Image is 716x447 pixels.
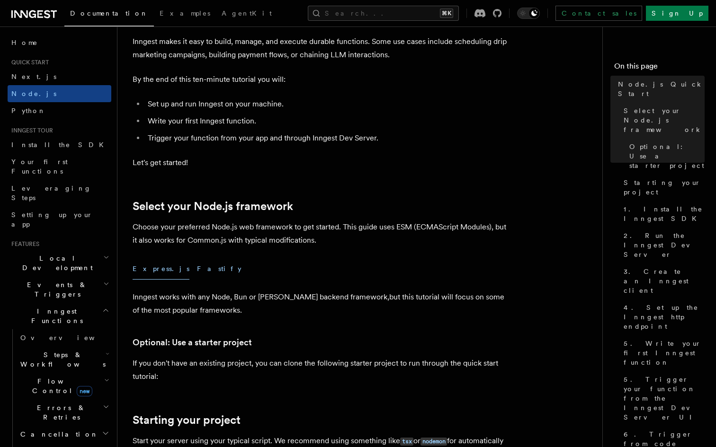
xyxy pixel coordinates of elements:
[620,263,705,299] a: 3. Create an Inngest client
[133,156,511,169] p: Let's get started!
[8,102,111,119] a: Python
[8,303,111,329] button: Inngest Functions
[626,138,705,174] a: Optional: Use a starter project
[8,280,103,299] span: Events & Triggers
[618,79,705,98] span: Node.js Quick Start
[133,336,252,349] a: Optional: Use a starter project
[11,211,93,228] span: Setting up your app
[11,158,68,175] span: Your first Functions
[8,206,111,233] a: Setting up your app
[8,276,111,303] button: Events & Triggers
[624,178,705,197] span: Starting your project
[614,76,705,102] a: Node.js Quick Start
[629,142,705,170] span: Optional: Use a starter project
[421,436,447,445] a: nodemon
[64,3,154,26] a: Documentation
[133,35,511,61] p: Inngest makes it easy to build, manage, and execute durable functions. Some use cases include sch...
[8,254,103,272] span: Local Development
[17,403,103,422] span: Errors & Retries
[620,299,705,335] a: 4. Set up the Inngest http endpoint
[8,136,111,153] a: Install the SDK
[620,201,705,227] a: 1. Install the Inngest SDK
[440,9,453,18] kbd: ⌘K
[17,426,111,443] button: Cancellation
[614,61,705,76] h4: On this page
[17,346,111,373] button: Steps & Workflows
[620,335,705,371] a: 5. Write your first Inngest function
[646,6,708,21] a: Sign Up
[133,357,511,383] p: If you don't have an existing project, you can clone the following starter project to run through...
[8,250,111,276] button: Local Development
[133,413,241,427] a: Starting your project
[77,386,92,396] span: new
[11,90,56,97] span: Node.js
[11,184,91,202] span: Leveraging Steps
[421,438,447,446] code: nodemon
[624,339,705,367] span: 5. Write your first Inngest function
[620,102,705,138] a: Select your Node.js framework
[11,141,109,149] span: Install the SDK
[11,73,56,80] span: Next.js
[624,231,705,259] span: 2. Run the Inngest Dev Server
[624,375,705,422] span: 5. Trigger your function from the Inngest Dev Server UI
[624,267,705,295] span: 3. Create an Inngest client
[400,436,413,445] a: tsx
[620,371,705,426] a: 5. Trigger your function from the Inngest Dev Server UI
[17,377,104,395] span: Flow Control
[20,334,118,342] span: Overview
[17,329,111,346] a: Overview
[400,438,413,446] code: tsx
[17,350,106,369] span: Steps & Workflows
[620,227,705,263] a: 2. Run the Inngest Dev Server
[133,200,293,213] a: Select your Node.js framework
[8,240,39,248] span: Features
[216,3,277,26] a: AgentKit
[154,3,216,26] a: Examples
[555,6,642,21] a: Contact sales
[11,107,46,114] span: Python
[624,204,705,223] span: 1. Install the Inngest SDK
[17,429,98,439] span: Cancellation
[197,258,242,280] button: Fastify
[133,73,511,86] p: By the end of this ten-minute tutorial you will:
[624,106,705,134] span: Select your Node.js framework
[620,174,705,201] a: Starting your project
[8,34,111,51] a: Home
[145,131,511,145] li: Trigger your function from your app and through Inngest Dev Server.
[8,180,111,206] a: Leveraging Steps
[133,220,511,247] p: Choose your preferred Node.js web framework to get started. This guide uses ESM (ECMAScript Modul...
[160,9,210,17] span: Examples
[70,9,148,17] span: Documentation
[8,59,49,66] span: Quick start
[8,153,111,180] a: Your first Functions
[308,6,459,21] button: Search...⌘K
[624,303,705,331] span: 4. Set up the Inngest http endpoint
[133,258,189,280] button: Express.js
[133,290,511,317] p: Inngest works with any Node, Bun or [PERSON_NAME] backend framework,but this tutorial will focus ...
[145,114,511,128] li: Write your first Inngest function.
[8,127,53,134] span: Inngest tour
[17,373,111,399] button: Flow Controlnew
[517,8,540,19] button: Toggle dark mode
[8,68,111,85] a: Next.js
[17,399,111,426] button: Errors & Retries
[222,9,272,17] span: AgentKit
[8,307,102,325] span: Inngest Functions
[8,85,111,102] a: Node.js
[145,97,511,111] li: Set up and run Inngest on your machine.
[11,38,38,47] span: Home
